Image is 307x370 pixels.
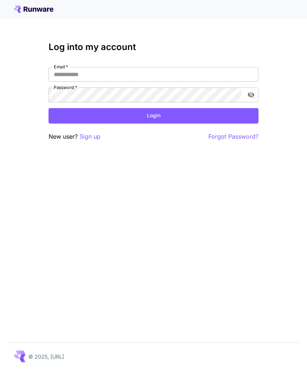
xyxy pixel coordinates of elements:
p: © 2025, [URL] [28,353,64,360]
button: Login [49,108,258,123]
label: Email [54,64,68,70]
h3: Log into my account [49,42,258,52]
p: New user? [49,132,100,141]
button: Sign up [80,132,100,141]
button: Forgot Password? [208,132,258,141]
button: toggle password visibility [244,88,258,102]
label: Password [54,84,77,90]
